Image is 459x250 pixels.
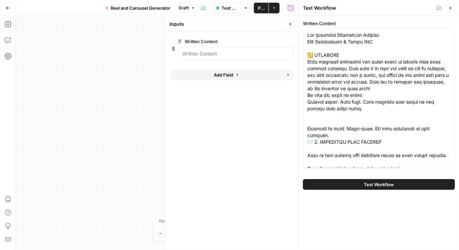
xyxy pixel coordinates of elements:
span: Reel and Carousel Generator [111,5,171,11]
label: Written Content [303,20,455,27]
button: Reel and Carousel Generator [101,3,175,13]
button: Test Workflow [211,3,241,13]
span: Draft [179,5,189,11]
div: Inputs [170,21,284,27]
input: Written Content [183,50,289,57]
span: Add Field [214,72,233,78]
button: Publish [254,3,269,13]
label: Written Content [178,38,256,45]
button: Test Workflow [303,179,455,190]
button: Add Field [171,70,282,80]
span: Publish [258,5,265,11]
span: Test Workflow [222,5,237,11]
span: Test Workflow [364,181,394,188]
button: Draft [176,4,198,12]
